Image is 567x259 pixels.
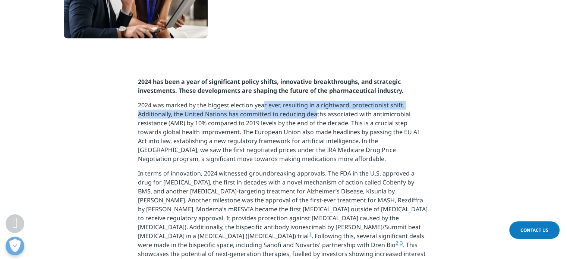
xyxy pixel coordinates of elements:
a: 1 [309,230,312,237]
span: Contact Us [520,227,548,233]
a: 3 [400,239,403,246]
p: 2024 was marked by the biggest election year ever, resulting in a rightward, protectionist shift.... [138,101,429,169]
a: Contact Us [509,221,560,239]
button: Open Preferences [6,237,24,255]
strong: 2024 has been a year of significant policy shifts, innovative breakthroughs, and strategic invest... [138,78,404,95]
a: 2 [396,239,399,246]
